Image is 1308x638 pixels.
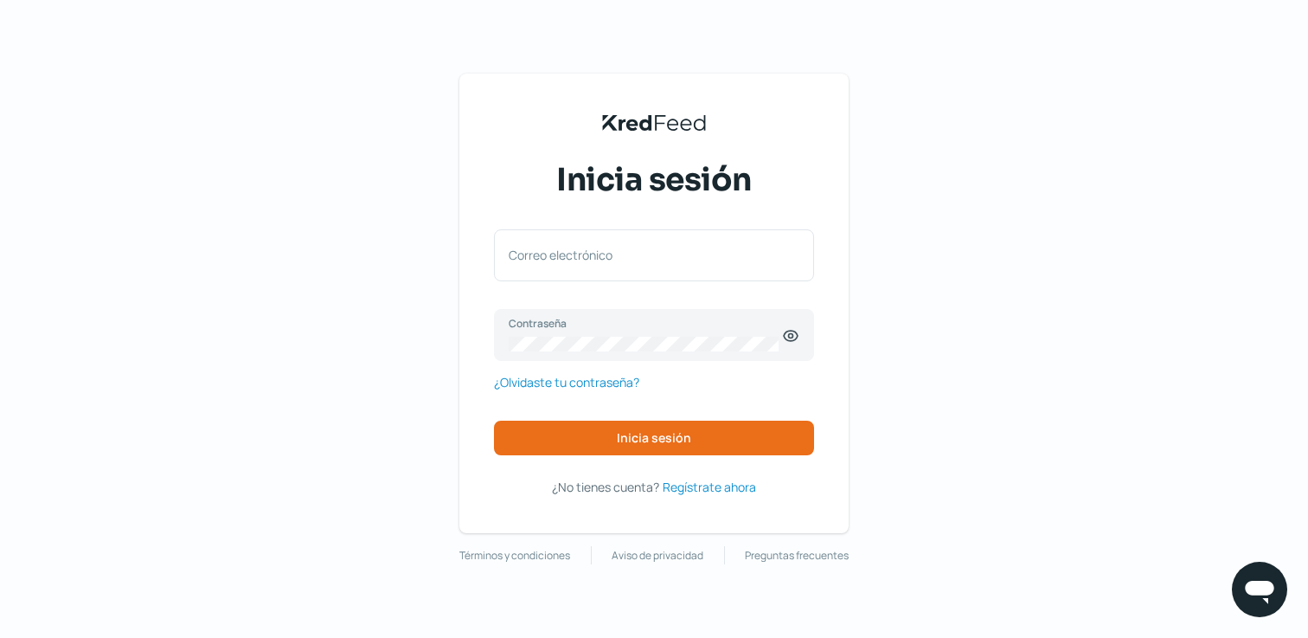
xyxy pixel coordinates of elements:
img: chatIcon [1242,572,1277,607]
span: ¿No tienes cuenta? [552,479,659,495]
span: Inicia sesión [617,432,691,444]
a: ¿Olvidaste tu contraseña? [494,371,639,393]
a: Términos y condiciones [459,546,570,565]
label: Correo electrónico [509,247,782,263]
a: Preguntas frecuentes [745,546,849,565]
a: Regístrate ahora [663,476,756,498]
label: Contraseña [509,316,782,331]
span: Inicia sesión [556,158,752,202]
a: Aviso de privacidad [612,546,703,565]
button: Inicia sesión [494,421,814,455]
